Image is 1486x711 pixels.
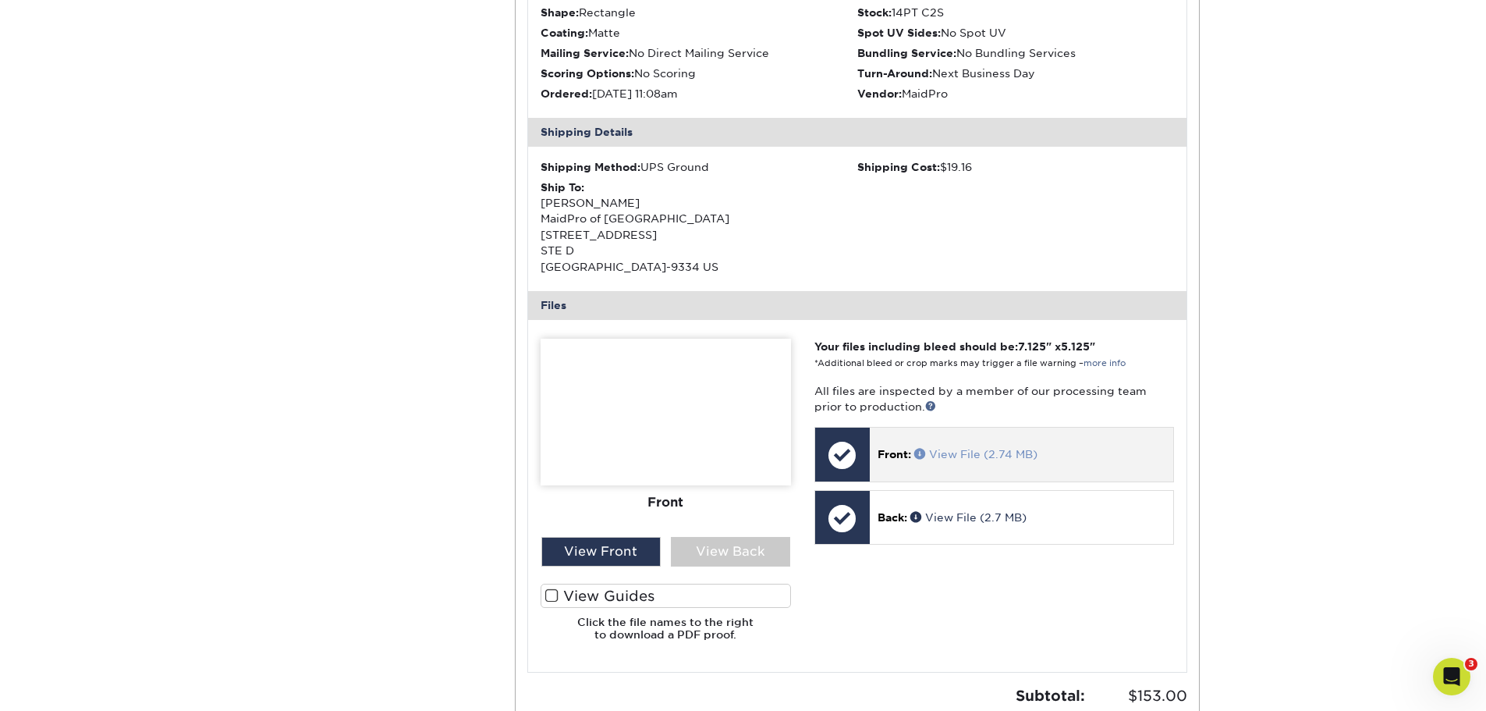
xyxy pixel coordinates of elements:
[1016,687,1085,704] strong: Subtotal:
[1083,358,1126,368] a: more info
[541,537,661,567] div: View Front
[671,537,790,567] div: View Back
[541,27,588,39] strong: Coating:
[857,67,932,80] strong: Turn-Around:
[857,86,1174,101] li: MaidPro
[814,383,1174,415] p: All files are inspected by a member of our processing team prior to production.
[878,448,911,460] span: Front:
[541,161,640,173] strong: Shipping Method:
[541,584,791,608] label: View Guides
[878,511,907,524] span: Back:
[541,47,629,59] strong: Mailing Service:
[541,86,857,101] li: [DATE] 11:08am
[528,118,1186,146] div: Shipping Details
[1433,658,1470,695] iframe: Intercom live chat
[857,159,1174,175] div: $19.16
[914,448,1037,460] a: View File (2.74 MB)
[541,5,857,20] li: Rectangle
[1465,658,1477,670] span: 3
[814,340,1095,353] strong: Your files including bleed should be: " x "
[541,66,857,81] li: No Scoring
[857,25,1174,41] li: No Spot UV
[857,27,941,39] strong: Spot UV Sides:
[528,291,1186,319] div: Files
[541,6,579,19] strong: Shape:
[541,159,857,175] div: UPS Ground
[857,47,956,59] strong: Bundling Service:
[857,87,902,100] strong: Vendor:
[857,66,1174,81] li: Next Business Day
[1018,340,1046,353] span: 7.125
[541,180,857,275] div: [PERSON_NAME] MaidPro of [GEOGRAPHIC_DATA] [STREET_ADDRESS] STE D [GEOGRAPHIC_DATA]-9334 US
[541,25,857,41] li: Matte
[541,616,791,654] h6: Click the file names to the right to download a PDF proof.
[857,161,940,173] strong: Shipping Cost:
[1061,340,1090,353] span: 5.125
[1090,685,1187,707] span: $153.00
[857,5,1174,20] li: 14PT C2S
[814,358,1126,368] small: *Additional bleed or crop marks may trigger a file warning –
[541,181,584,194] strong: Ship To:
[910,511,1027,524] a: View File (2.7 MB)
[857,45,1174,61] li: No Bundling Services
[541,485,791,520] div: Front
[857,6,892,19] strong: Stock:
[541,67,634,80] strong: Scoring Options:
[541,87,592,100] strong: Ordered:
[541,45,857,61] li: No Direct Mailing Service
